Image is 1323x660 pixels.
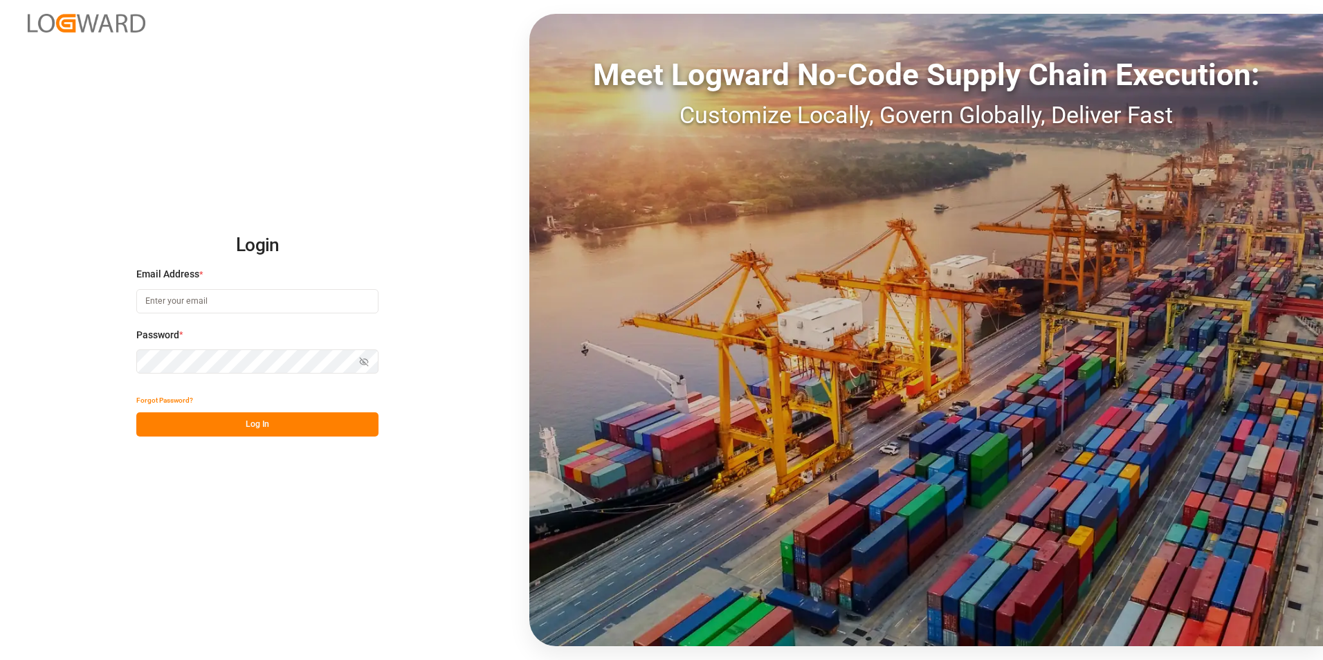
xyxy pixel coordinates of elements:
[136,328,179,342] span: Password
[136,388,193,412] button: Forgot Password?
[136,223,378,268] h2: Login
[529,98,1323,133] div: Customize Locally, Govern Globally, Deliver Fast
[28,14,145,33] img: Logward_new_orange.png
[136,289,378,313] input: Enter your email
[136,412,378,437] button: Log In
[529,52,1323,98] div: Meet Logward No-Code Supply Chain Execution:
[136,267,199,282] span: Email Address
